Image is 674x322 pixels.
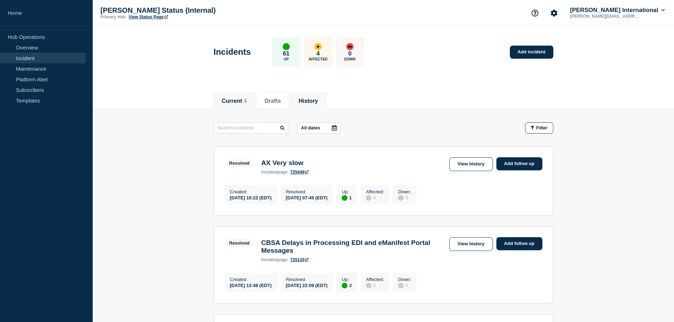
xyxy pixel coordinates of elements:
[261,257,287,262] p: page
[342,283,347,288] div: up
[569,7,666,14] button: [PERSON_NAME] International
[309,57,327,61] p: Affected
[366,194,384,201] div: 0
[286,194,328,200] div: [DATE] 07:45 (EDT)
[283,50,289,57] p: 61
[286,277,328,282] p: Resolved :
[510,46,553,59] a: Add incident
[344,57,356,61] p: Down
[496,157,542,170] a: Add follow up
[301,125,320,130] p: All dates
[315,43,322,50] div: affected
[261,170,287,175] p: page
[230,189,272,194] p: Created :
[398,195,404,201] div: disabled
[346,43,353,50] div: down
[342,194,352,201] div: 1
[547,6,561,21] button: Account settings
[230,277,272,282] p: Created :
[261,257,277,262] span: incident
[398,283,404,288] div: disabled
[569,14,642,19] p: [PERSON_NAME][EMAIL_ADDRESS][PERSON_NAME][DOMAIN_NAME]
[398,194,411,201] div: 0
[366,282,384,288] div: 0
[244,98,247,104] span: 4
[348,50,351,57] p: 0
[128,14,168,19] a: View Status Page
[265,98,281,104] button: Drafts
[100,14,126,19] p: Primary Hub
[536,125,548,130] span: Filter
[299,98,318,104] button: History
[398,189,411,194] p: Down :
[284,57,289,61] p: Up
[366,195,371,201] div: disabled
[261,159,309,167] h3: AX Very slow
[528,6,542,21] button: Support
[342,195,347,201] div: up
[100,6,242,14] p: [PERSON_NAME] Status (Internal)
[449,157,492,171] a: View history
[290,257,309,262] a: 725133
[449,237,492,251] a: View history
[342,189,352,194] p: Up :
[225,159,254,167] span: Resolved
[316,50,319,57] p: 4
[214,122,289,134] input: Search incidents
[366,277,384,282] p: Affected :
[398,277,411,282] p: Down :
[286,282,328,288] div: [DATE] 22:09 (EDT)
[222,98,247,104] button: Current 4
[366,283,371,288] div: disabled
[297,122,341,134] button: All dates
[342,282,352,288] div: 2
[230,282,272,288] div: [DATE] 12:48 (EDT)
[496,237,542,250] a: Add follow up
[214,47,251,57] h1: Incidents
[230,194,272,200] div: [DATE] 10:22 (EDT)
[283,43,290,50] div: up
[398,282,411,288] div: 0
[225,239,254,247] span: Resolved
[525,122,553,134] button: Filter
[290,170,309,175] a: 725449
[366,189,384,194] p: Affected :
[286,189,328,194] p: Resolved :
[342,277,352,282] p: Up :
[261,170,277,175] span: incident
[261,239,446,254] h3: CBSA Delays in Processing EDI and eManifest Portal Messages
